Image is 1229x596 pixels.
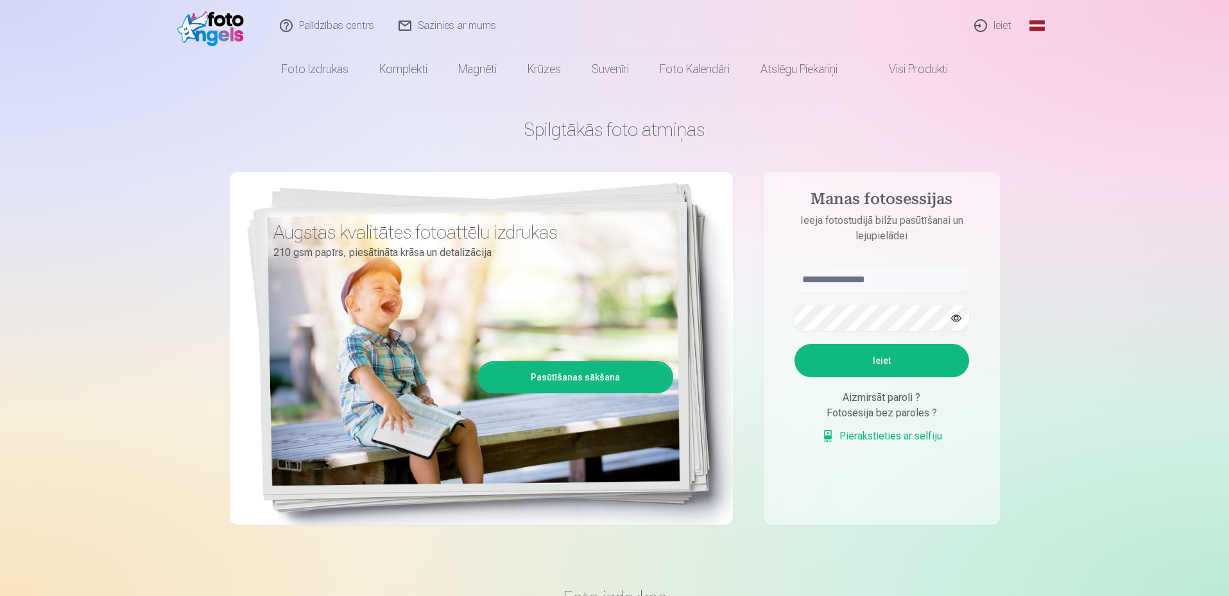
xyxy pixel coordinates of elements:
[479,363,671,391] a: Pasūtīšanas sākšana
[795,390,969,405] div: Aizmirsāt paroli ?
[273,221,664,244] h3: Augstas kvalitātes fotoattēlu izdrukas
[230,118,1000,141] h1: Spilgtākās foto atmiņas
[795,405,969,421] div: Fotosesija bez paroles ?
[795,344,969,377] button: Ieiet
[177,5,251,46] img: /fa1
[364,51,443,87] a: Komplekti
[266,51,364,87] a: Foto izdrukas
[576,51,644,87] a: Suvenīri
[644,51,745,87] a: Foto kalendāri
[512,51,576,87] a: Krūzes
[273,244,664,262] p: 210 gsm papīrs, piesātināta krāsa un detalizācija
[853,51,963,87] a: Visi produkti
[745,51,853,87] a: Atslēgu piekariņi
[821,429,942,444] a: Pierakstieties ar selfiju
[782,190,982,213] h4: Manas fotosessijas
[782,213,982,244] p: Ieeja fotostudijā bilžu pasūtīšanai un lejupielādei
[443,51,512,87] a: Magnēti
